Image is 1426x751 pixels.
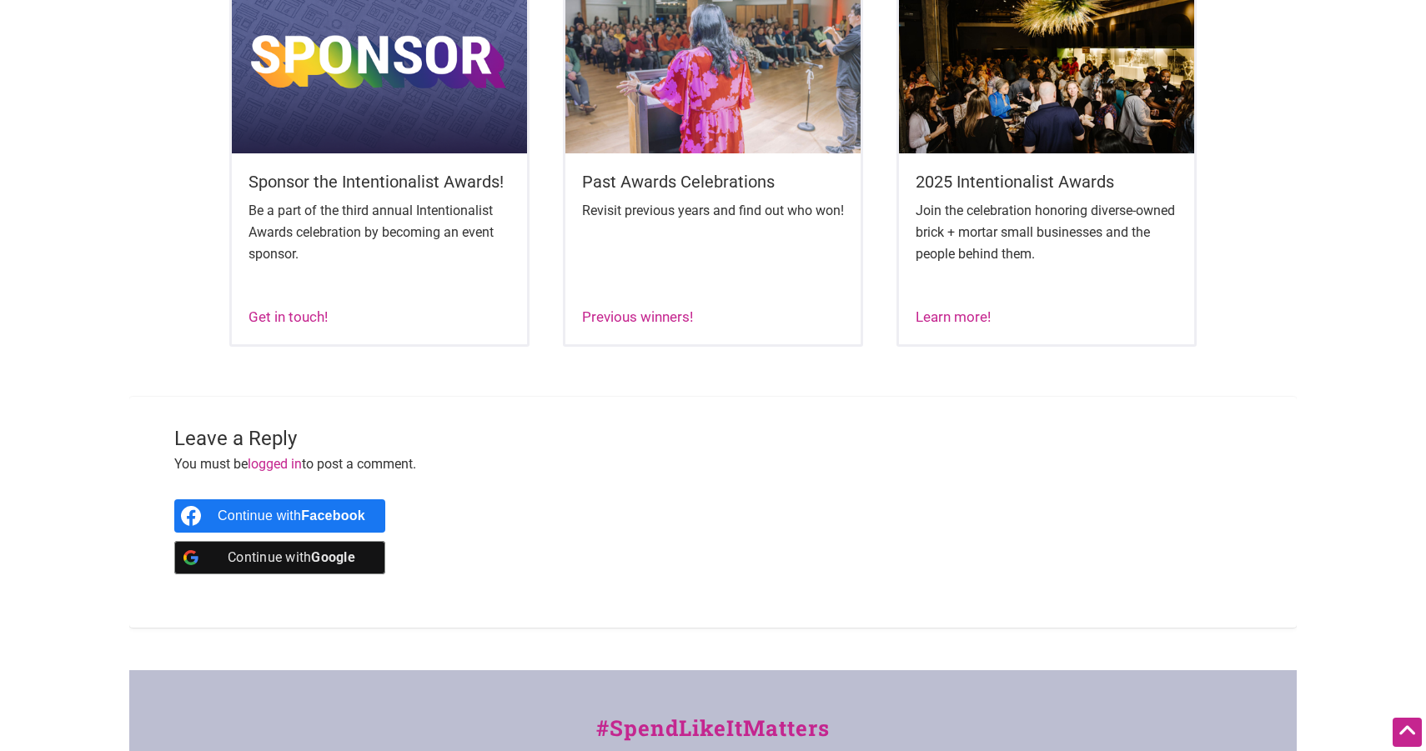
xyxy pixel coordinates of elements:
[582,170,844,193] h5: Past Awards Celebrations
[218,499,365,533] div: Continue with
[1393,718,1422,747] div: Scroll Back to Top
[301,508,365,523] b: Facebook
[174,425,1252,453] h3: Leave a Reply
[249,170,510,193] h5: Sponsor the Intentionalist Awards!
[174,499,385,533] a: Continue with <b>Facebook</b>
[582,308,693,325] a: Previous winners!
[249,200,510,264] p: Be a part of the third annual Intentionalist Awards celebration by becoming an event sponsor.
[174,453,1252,475] p: You must be to post a comment.
[916,200,1177,264] p: Join the celebration honoring diverse-owned brick + mortar small businesses and the people behind...
[311,549,355,565] b: Google
[249,308,328,325] a: Get in touch!
[248,456,302,472] a: logged in
[916,170,1177,193] h5: 2025 Intentionalist Awards
[916,308,991,325] a: Learn more!
[174,541,385,574] a: Continue with <b>Google</b>
[582,200,844,222] p: Revisit previous years and find out who won!
[218,541,365,574] div: Continue with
